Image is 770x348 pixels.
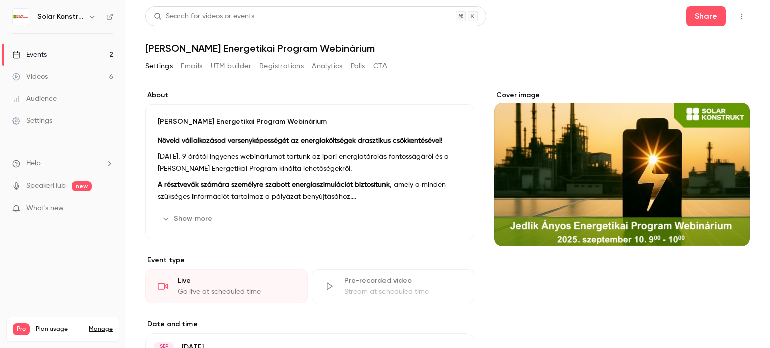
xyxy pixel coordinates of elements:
[145,255,474,265] p: Event type
[13,323,30,335] span: Pro
[158,117,462,127] p: [PERSON_NAME] Energetikai Program Webinárium
[145,42,750,54] h1: [PERSON_NAME] Energetikai Program Webinárium
[72,181,92,191] span: new
[178,287,295,297] div: Go live at scheduled time
[494,90,750,246] section: Cover image
[145,90,474,100] label: About
[158,137,442,144] strong: Növeld vállalkozásod versenyképességét az energiaköltségek drasztikus csökkentésével!
[89,325,113,333] a: Manage
[178,276,295,286] div: Live
[36,325,83,333] span: Plan usage
[158,211,218,227] button: Show more
[494,90,750,100] label: Cover image
[312,58,343,74] button: Analytics
[12,50,47,60] div: Events
[351,58,365,74] button: Polls
[259,58,304,74] button: Registrations
[145,319,474,329] label: Date and time
[312,269,474,303] div: Pre-recorded videoStream at scheduled time
[344,287,462,297] div: Stream at scheduled time
[13,9,29,25] img: Solar Konstrukt Kft.
[12,158,113,169] li: help-dropdown-opener
[154,11,254,22] div: Search for videos or events
[26,203,64,214] span: What's new
[211,58,251,74] button: UTM builder
[26,158,41,169] span: Help
[158,179,462,203] p: , amely a minden szükséges információt tartalmaz a pályázat benyújtásához.
[12,116,52,126] div: Settings
[181,58,202,74] button: Emails
[26,181,66,191] a: SpeakerHub
[145,58,173,74] button: Settings
[12,72,48,82] div: Videos
[158,151,462,175] p: [DATE], 9 órától ingyenes webináriumot tartunk az ipari energiatárolás fontosságáról és a [PERSON...
[145,269,308,303] div: LiveGo live at scheduled time
[344,276,462,286] div: Pre-recorded video
[158,181,390,188] strong: A résztvevők számára személyre szabott energiaszimulációt biztosítunk
[12,94,57,104] div: Audience
[373,58,387,74] button: CTA
[37,12,84,22] h6: Solar Konstrukt Kft.
[686,6,726,26] button: Share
